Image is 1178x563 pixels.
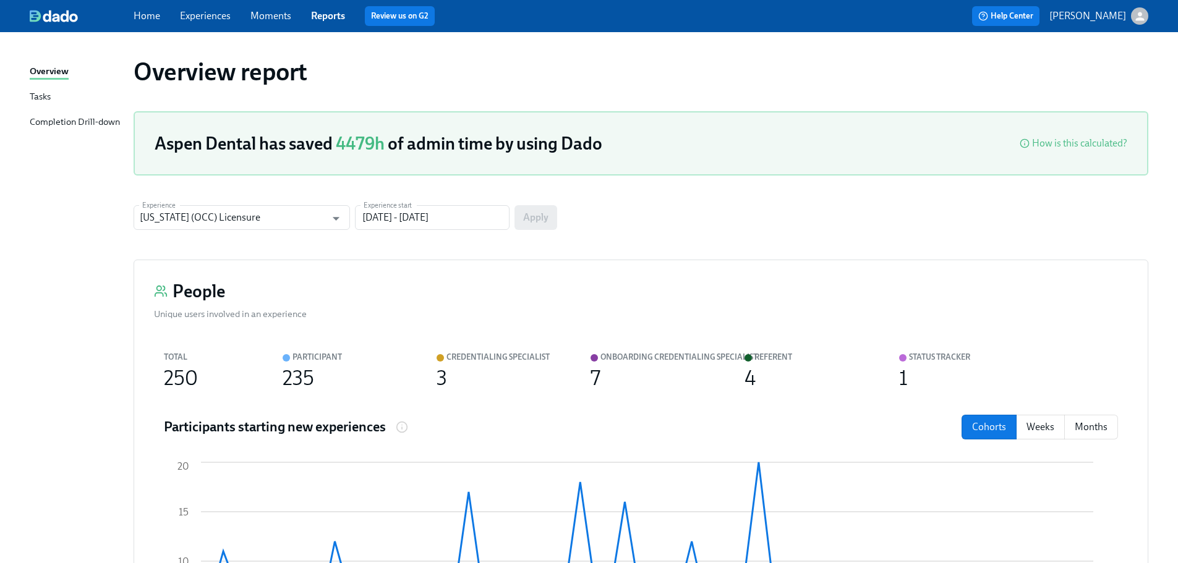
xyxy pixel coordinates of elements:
a: Home [134,10,160,22]
p: Months [1075,420,1108,434]
div: Credentialing Specialist [446,350,550,364]
div: Total [164,350,187,364]
span: 4479h [336,133,385,154]
div: Overview [30,64,69,80]
button: Open [327,209,346,228]
h1: Overview report [134,57,307,87]
a: dado [30,10,134,22]
div: Unique users involved in an experience [154,307,307,321]
span: Help Center [978,10,1033,22]
p: Cohorts [972,420,1006,434]
div: Tasks [30,90,51,105]
button: Review us on G2 [365,6,435,26]
div: 250 [164,371,198,385]
a: Experiences [180,10,231,22]
svg: Number of participants that started this experience in each cohort, week or month [396,421,408,433]
button: weeks [1016,415,1065,439]
h3: People [173,280,225,302]
div: 3 [437,371,447,385]
div: 1 [899,371,908,385]
a: Tasks [30,90,124,105]
p: [PERSON_NAME] [1049,9,1126,23]
div: 4 [745,371,756,385]
div: Status tracker [909,350,970,364]
button: Help Center [972,6,1039,26]
p: Weeks [1026,420,1054,434]
button: [PERSON_NAME] [1049,7,1148,25]
div: How is this calculated? [1032,137,1127,150]
button: cohorts [962,415,1017,439]
div: 7 [591,371,600,385]
tspan: 15 [179,506,189,518]
div: 235 [283,371,314,385]
a: Moments [250,10,291,22]
button: months [1064,415,1118,439]
div: date filter [962,415,1118,439]
tspan: 20 [177,460,189,472]
a: Review us on G2 [371,10,429,22]
img: dado [30,10,78,22]
div: Participant [292,350,342,364]
div: Completion Drill-down [30,115,120,130]
a: Completion Drill-down [30,115,124,130]
div: Onboarding credentialing specialist [600,350,758,364]
a: Overview [30,64,124,80]
a: Reports [311,10,345,22]
h3: Aspen Dental has saved of admin time by using Dado [155,132,602,155]
div: Referent [754,350,792,364]
h4: Participants starting new experiences [164,418,386,436]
